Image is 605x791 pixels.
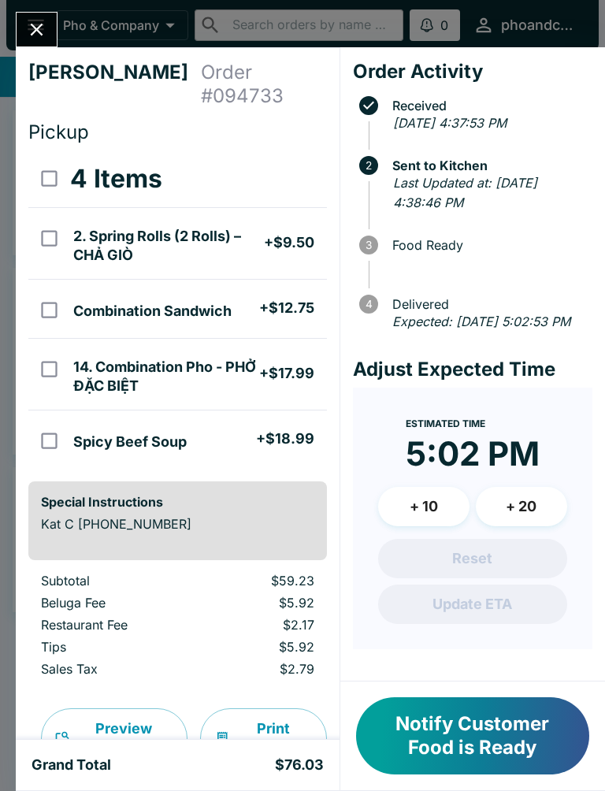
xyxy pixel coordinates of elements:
[208,639,314,655] p: $5.92
[356,697,589,774] button: Notify Customer Food is Ready
[353,358,592,381] h4: Adjust Expected Time
[70,163,162,195] h3: 4 Items
[73,433,187,451] h5: Spicy Beef Soup
[264,233,314,252] h5: + $9.50
[208,661,314,677] p: $2.79
[201,61,327,108] h4: Order # 094733
[393,175,537,211] em: Last Updated at: [DATE] 4:38:46 PM
[384,158,592,173] span: Sent to Kitchen
[73,358,258,395] h5: 14. Combination Pho - PHỞ ĐẶC BIỆT
[73,227,263,265] h5: 2. Spring Rolls (2 Rolls) – CHẢ GIÒ
[41,494,314,510] h6: Special Instructions
[208,617,314,633] p: $2.17
[41,661,183,677] p: Sales Tax
[384,297,592,311] span: Delivered
[41,708,187,768] button: Preview Receipt
[28,573,327,683] table: orders table
[353,60,592,84] h4: Order Activity
[200,708,327,768] button: Print Receipt
[365,298,372,310] text: 4
[256,429,314,448] h5: + $18.99
[384,238,592,252] span: Food Ready
[41,516,314,532] p: Kat C [PHONE_NUMBER]
[384,98,592,113] span: Received
[41,595,183,611] p: Beluga Fee
[28,150,327,469] table: orders table
[41,573,183,589] p: Subtotal
[366,239,372,251] text: 3
[208,595,314,611] p: $5.92
[259,299,314,318] h5: + $12.75
[378,487,470,526] button: + 10
[41,617,183,633] p: Restaurant Fee
[32,756,111,774] h5: Grand Total
[476,487,567,526] button: + 20
[41,639,183,655] p: Tips
[275,756,324,774] h5: $76.03
[393,115,507,131] em: [DATE] 4:37:53 PM
[406,418,485,429] span: Estimated Time
[208,573,314,589] p: $59.23
[406,433,540,474] time: 5:02 PM
[259,364,314,383] h5: + $17.99
[392,314,570,329] em: Expected: [DATE] 5:02:53 PM
[28,121,89,143] span: Pickup
[73,302,232,321] h5: Combination Sandwich
[17,13,57,46] button: Close
[28,61,201,108] h4: [PERSON_NAME]
[366,159,372,172] text: 2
